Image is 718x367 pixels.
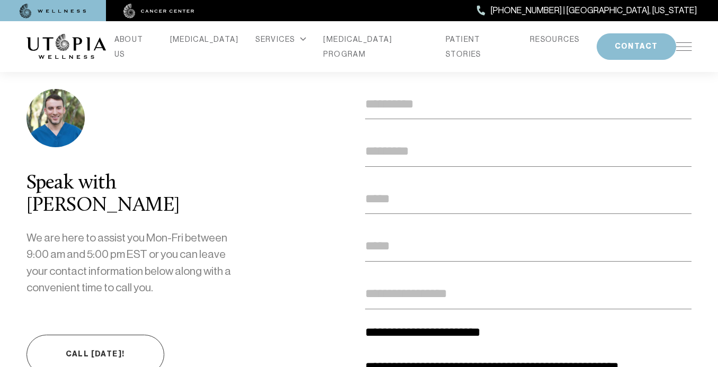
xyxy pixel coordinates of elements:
[114,32,153,61] a: ABOUT US
[323,32,429,61] a: [MEDICAL_DATA] PROGRAM
[597,33,676,60] button: CONTACT
[676,42,692,51] img: icon-hamburger
[530,32,580,47] a: RESOURCES
[491,4,697,17] span: [PHONE_NUMBER] | [GEOGRAPHIC_DATA], [US_STATE]
[26,89,85,147] img: photo
[255,32,306,47] div: SERVICES
[26,173,240,217] div: Speak with [PERSON_NAME]
[26,34,106,59] img: logo
[170,32,239,47] a: [MEDICAL_DATA]
[20,4,86,19] img: wellness
[446,32,513,61] a: PATIENT STORIES
[477,4,697,17] a: [PHONE_NUMBER] | [GEOGRAPHIC_DATA], [US_STATE]
[26,230,240,297] p: We are here to assist you Mon-Fri between 9:00 am and 5:00 pm EST or you can leave your contact i...
[123,4,194,19] img: cancer center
